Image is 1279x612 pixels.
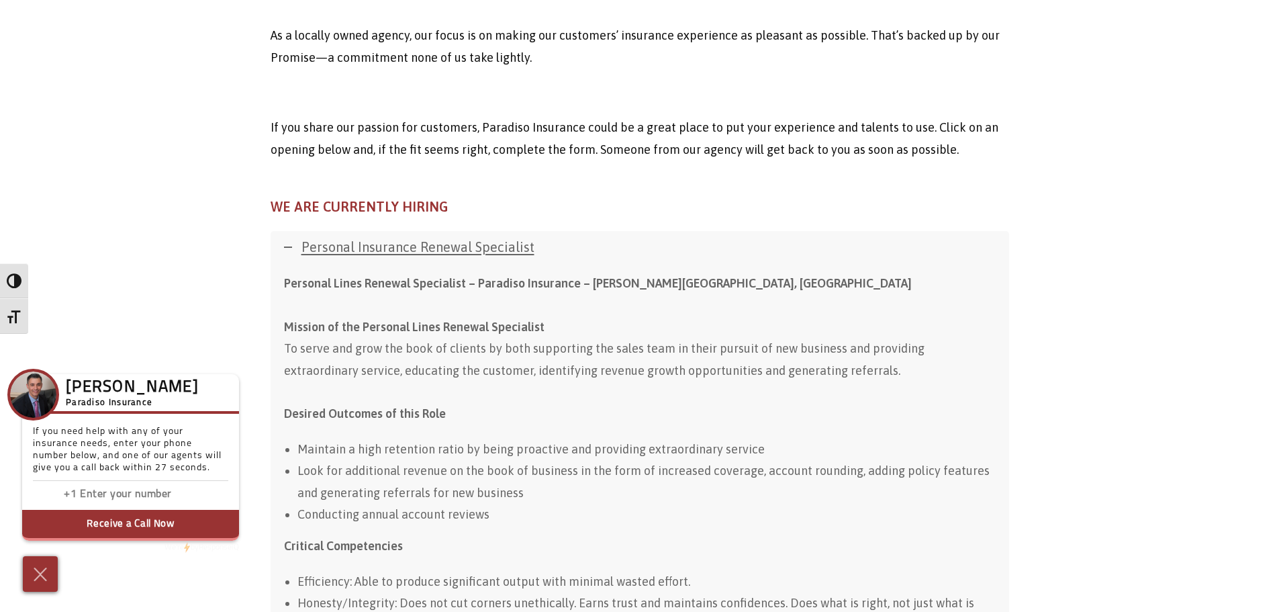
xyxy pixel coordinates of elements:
a: Personal Insurance Renewal Specialist [271,231,1009,263]
strong: Personal Lines Renewal Specialist – Paradiso Insurance – [PERSON_NAME][GEOGRAPHIC_DATA], [GEOGRAP... [284,276,912,290]
p: If you share our passion for customers, Paradiso Insurance could be a great place to put your exp... [271,117,1009,161]
img: Powered by icon [184,542,190,553]
strong: Critical Competencies [284,539,403,553]
a: We'rePowered by iconbyResponseiQ [164,543,239,552]
div: To serve and grow the book of clients by both supporting the sales team in their pursuit of new b... [284,338,996,382]
strong: Mission of the Personal Lines Renewal Specialist [284,320,544,334]
img: Company Icon [10,371,56,418]
h3: [PERSON_NAME] [66,382,199,394]
li: Conducting annual account reviews [297,504,996,525]
span: We're by [164,543,199,552]
p: If you need help with any of your insurance needs, enter your phone number below, and one of our ... [33,426,228,481]
img: Cross icon [30,564,50,585]
li: Maintain a high retention ratio by being proactive and providing extraordinary service [297,439,996,460]
li: Efficiency: Able to produce significant output with minimal wasted effort. [297,571,996,593]
button: Receive a Call Now [22,510,239,541]
span: Personal Insurance Renewal Specialist [301,239,534,255]
input: Enter phone number [80,485,214,505]
li: Look for additional revenue on the book of business in the form of increased coverage, account ro... [297,460,996,504]
strong: Desired Outcomes of this Role [284,406,446,421]
input: Enter country code [40,485,80,505]
h5: Paradiso Insurance [66,396,199,410]
p: As a locally owned agency, our focus is on making our customers’ insurance experience as pleasant... [271,25,1009,69]
strong: WE ARE CURRENTLY HIRING [271,199,448,214]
